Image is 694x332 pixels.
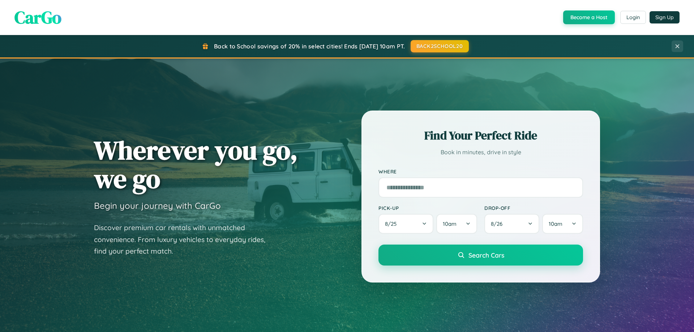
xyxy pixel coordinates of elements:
button: Search Cars [378,245,583,266]
h1: Wherever you go, we go [94,136,298,193]
label: Drop-off [484,205,583,211]
p: Discover premium car rentals with unmatched convenience. From luxury vehicles to everyday rides, ... [94,222,275,257]
button: Become a Host [563,10,615,24]
h2: Find Your Perfect Ride [378,128,583,143]
label: Pick-up [378,205,477,211]
p: Book in minutes, drive in style [378,147,583,158]
label: Where [378,168,583,174]
button: 8/26 [484,214,539,234]
span: Search Cars [468,251,504,259]
span: CarGo [14,5,61,29]
button: 8/25 [378,214,433,234]
button: 10am [542,214,583,234]
span: Back to School savings of 20% in select cities! Ends [DATE] 10am PT. [214,43,405,50]
button: Sign Up [650,11,680,23]
button: BACK2SCHOOL20 [411,40,469,52]
button: Login [620,11,646,24]
span: 8 / 26 [491,220,506,227]
h3: Begin your journey with CarGo [94,200,221,211]
button: 10am [436,214,477,234]
span: 8 / 25 [385,220,400,227]
span: 10am [443,220,457,227]
span: 10am [549,220,562,227]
